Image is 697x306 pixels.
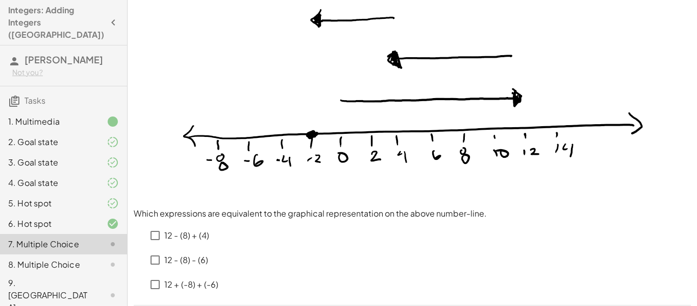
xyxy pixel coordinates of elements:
[107,218,119,230] i: Task finished and correct.
[8,136,90,148] div: 2. Goal state
[8,197,90,209] div: 5. Hot spot
[8,4,104,41] h4: Integers: Adding Integers ([GEOGRAPHIC_DATA])
[8,218,90,230] div: 6. Hot spot
[107,238,119,250] i: Task not started.
[24,54,103,65] span: [PERSON_NAME]
[164,254,208,266] p: 12 - (8) - (6)
[8,177,90,189] div: 4. Goal state
[164,279,218,291] p: 12 + (-8) + (-6)
[164,230,209,242] p: 12 - (8) + (4)
[107,156,119,169] i: Task finished and part of it marked as correct.
[107,177,119,189] i: Task finished and part of it marked as correct.
[8,258,90,271] div: 8. Multiple Choice
[107,258,119,271] i: Task not started.
[8,156,90,169] div: 3. Goal state
[12,67,119,78] div: Not you?
[107,115,119,128] i: Task finished.
[24,95,45,106] span: Tasks
[8,115,90,128] div: 1. Multimedia
[134,208,691,220] p: Which expressions are equivalent to the graphical representation on the above number-line.
[107,136,119,148] i: Task finished and part of it marked as correct.
[107,197,119,209] i: Task finished and part of it marked as correct.
[8,238,90,250] div: 7. Multiple Choice
[107,289,119,301] i: Task not started.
